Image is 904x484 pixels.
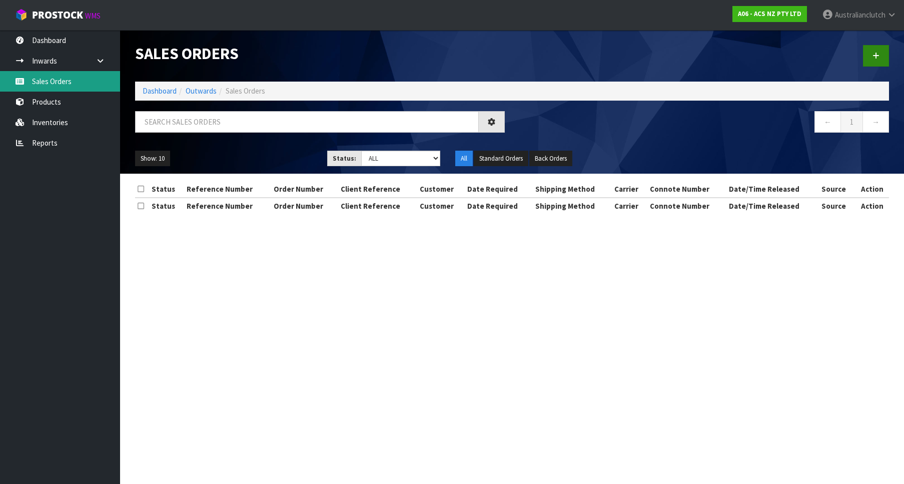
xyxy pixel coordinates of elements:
[417,181,465,197] th: Customer
[465,198,533,214] th: Date Required
[149,198,184,214] th: Status
[814,111,841,133] a: ←
[533,198,612,214] th: Shipping Method
[135,111,479,133] input: Search sales orders
[32,9,83,22] span: ProStock
[271,198,338,214] th: Order Number
[726,198,819,214] th: Date/Time Released
[338,181,417,197] th: Client Reference
[726,181,819,197] th: Date/Time Released
[612,198,647,214] th: Carrier
[647,181,726,197] th: Connote Number
[533,181,612,197] th: Shipping Method
[149,181,184,197] th: Status
[417,198,465,214] th: Customer
[85,11,101,21] small: WMS
[455,151,473,167] button: All
[840,111,863,133] a: 1
[135,45,505,63] h1: Sales Orders
[862,111,889,133] a: →
[855,181,889,197] th: Action
[465,181,533,197] th: Date Required
[738,10,801,18] strong: A06 - ACS NZ PTY LTD
[647,198,726,214] th: Connote Number
[474,151,528,167] button: Standard Orders
[333,154,356,163] strong: Status:
[186,86,217,96] a: Outwards
[338,198,417,214] th: Client Reference
[855,198,889,214] th: Action
[819,198,855,214] th: Source
[15,9,28,21] img: cube-alt.png
[835,10,885,20] span: Australianclutch
[135,151,170,167] button: Show: 10
[184,181,271,197] th: Reference Number
[143,86,177,96] a: Dashboard
[226,86,265,96] span: Sales Orders
[529,151,572,167] button: Back Orders
[612,181,647,197] th: Carrier
[184,198,271,214] th: Reference Number
[819,181,855,197] th: Source
[520,111,889,136] nav: Page navigation
[271,181,338,197] th: Order Number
